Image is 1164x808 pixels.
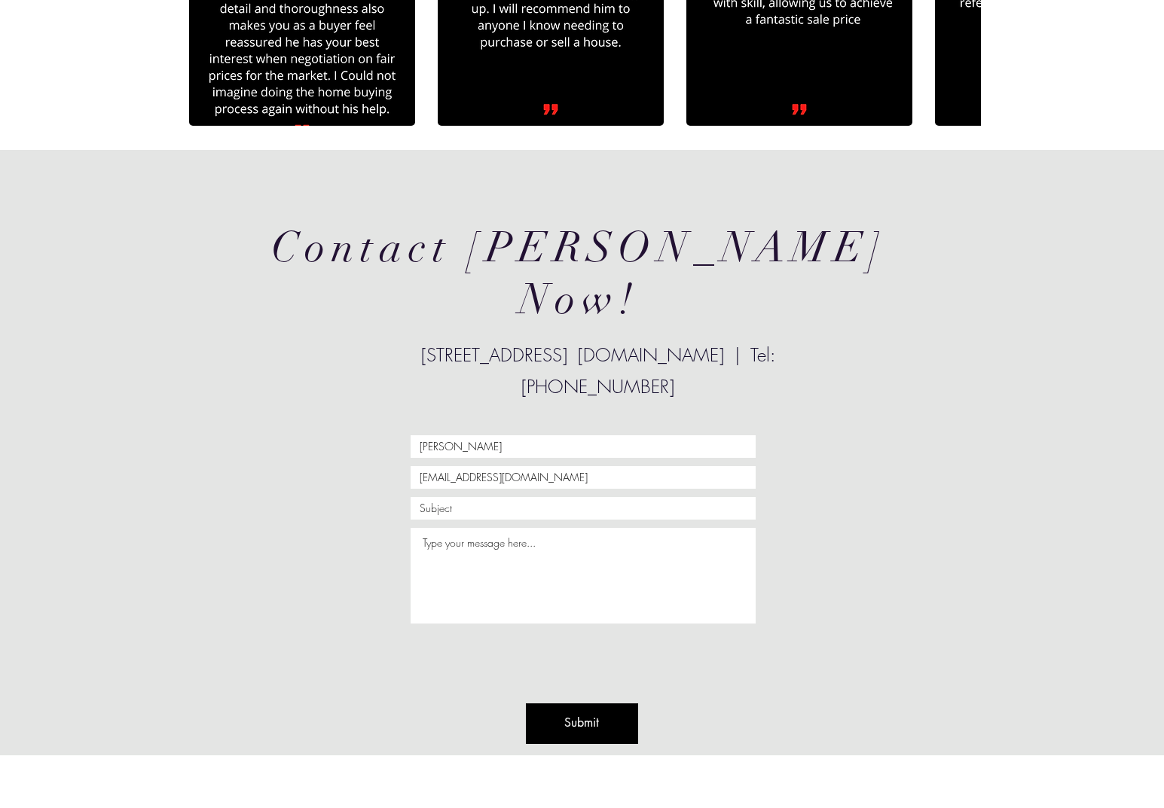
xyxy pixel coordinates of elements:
span: [STREET_ADDRESS] [DOMAIN_NAME] | Tel: [PHONE_NUMBER] [421,343,775,398]
input: Email [411,466,756,489]
span: Contact [PERSON_NAME] Now! [271,221,887,325]
button: Submit [526,703,638,744]
span: Submit [564,715,599,731]
input: Subject [411,497,756,520]
input: Name [411,435,756,458]
iframe: reCAPTCHA [411,648,587,693]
